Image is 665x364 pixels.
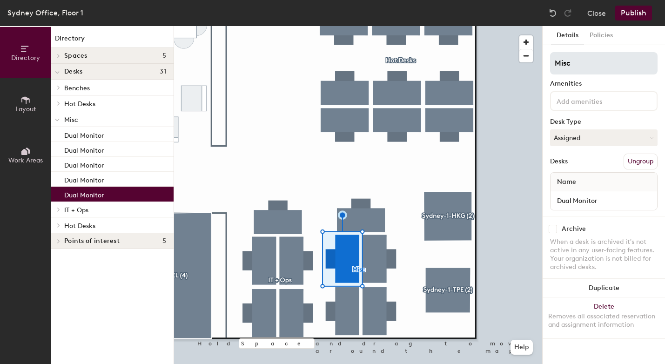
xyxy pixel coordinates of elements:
div: When a desk is archived it's not active in any user-facing features. Your organization is not bil... [550,238,658,271]
span: Benches [64,84,90,92]
span: 31 [160,68,166,75]
button: Publish [615,6,652,20]
span: IT + Ops [64,206,88,214]
img: Redo [563,8,572,18]
div: Sydney Office, Floor 1 [7,7,83,19]
button: Assigned [550,129,658,146]
div: Desk Type [550,118,658,126]
button: Close [587,6,606,20]
button: DeleteRemoves all associated reservation and assignment information [543,297,665,338]
span: Misc [64,116,78,124]
div: Amenities [550,80,658,88]
button: Details [551,26,584,45]
span: Hot Desks [64,222,95,230]
span: Hot Desks [64,100,95,108]
input: Add amenities [555,95,638,106]
span: Spaces [64,52,87,60]
span: Desks [64,68,82,75]
button: Duplicate [543,279,665,297]
span: Work Areas [8,156,43,164]
h1: Directory [51,34,174,48]
div: Archive [562,225,586,233]
span: 5 [162,237,166,245]
input: Unnamed desk [552,194,655,207]
span: Directory [11,54,40,62]
p: Dual Monitor [64,129,104,140]
button: Help [511,340,533,355]
img: Undo [548,8,558,18]
p: Dual Monitor [64,159,104,169]
div: Removes all associated reservation and assignment information [548,312,659,329]
button: Ungroup [624,154,658,169]
span: 5 [162,52,166,60]
p: Dual Monitor [64,144,104,155]
p: Dual Monitor [64,189,104,199]
button: Policies [584,26,618,45]
span: Name [552,174,581,190]
span: Points of interest [64,237,120,245]
div: Desks [550,158,568,165]
p: Dual Monitor [64,174,104,184]
span: Layout [15,105,36,113]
